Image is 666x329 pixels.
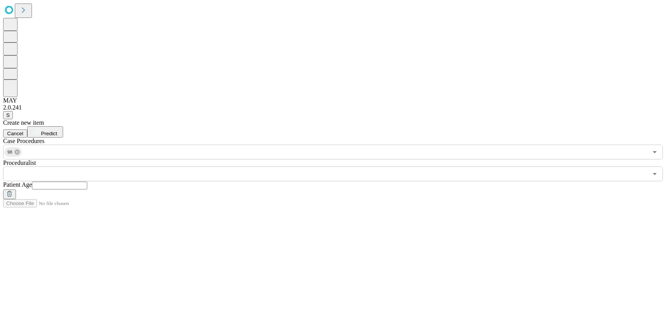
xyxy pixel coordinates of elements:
[3,97,663,104] div: MAY
[4,148,16,157] span: 98
[3,181,32,188] span: Patient Age
[41,131,57,136] span: Predict
[3,104,663,111] div: 2.0.241
[3,111,13,119] button: S
[6,112,10,118] span: S
[3,119,44,126] span: Create new item
[4,147,22,157] div: 98
[649,168,660,179] button: Open
[3,138,44,144] span: Scheduled Procedure
[3,159,36,166] span: Proceduralist
[7,131,23,136] span: Cancel
[649,147,660,157] button: Open
[3,129,27,138] button: Cancel
[27,126,63,138] button: Predict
